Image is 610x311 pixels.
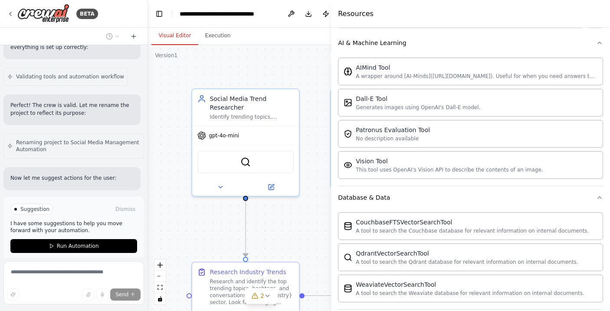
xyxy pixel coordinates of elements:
div: Patronus Evaluation Tool [356,126,430,134]
p: Perfect! The crew is valid. Let me rename the project to reflect its purpose: [10,101,134,117]
div: Social Media Trend Researcher [210,94,294,112]
div: Vision Tool [356,157,543,165]
div: BETA [76,9,98,19]
button: Improve this prompt [7,288,19,301]
div: Research and identify the top trending topics, hashtags, and conversations in the {industry} sect... [210,278,294,306]
button: Open in side panel [246,182,295,192]
span: Run Automation [57,243,99,249]
div: Dall-E Tool [356,94,480,103]
div: Identify trending topics, hashtags, and conversations in {industry} by monitoring social media pl... [210,113,294,120]
div: Social Media Trend ResearcherIdentify trending topics, hashtags, and conversations in {industry} ... [191,88,300,197]
button: Switch to previous chat [102,31,123,42]
div: This tool uses OpenAI's Vision API to describe the contents of an image. [356,166,543,173]
div: Generates images using OpenAI's Dall-E model. [356,104,480,111]
div: Database & Data [338,193,390,202]
div: No description available [356,135,430,142]
button: Visual Editor [151,27,198,45]
img: SerperDevTool [240,157,251,167]
span: Validating tools and automation workflow [16,73,124,80]
div: A tool to search the Weaviate database for relevant information on internal documents. [356,290,584,297]
div: A wrapper around [AI-Minds]([URL][DOMAIN_NAME]). Useful for when you need answers to questions fr... [356,73,597,80]
button: Dismiss [114,205,137,214]
button: fit view [154,282,166,293]
span: Suggestion [20,206,49,213]
g: Edge from 3b32b568-74e5-47d5-97e1-ab1d67505404 to 015a306f-152c-414d-938a-1e48125e4a04 [305,292,338,300]
h4: Resources [338,9,374,19]
div: WeaviateVectorSearchTool [356,280,584,289]
nav: breadcrumb [180,10,277,18]
button: Hide left sidebar [153,8,165,20]
img: AIMindTool [344,67,352,76]
button: zoom in [154,259,166,271]
div: React Flow controls [154,259,166,305]
img: VisionTool [344,161,352,169]
div: CouchbaseFTSVectorSearchTool [356,218,589,227]
span: Renaming project to Social Media Management Automation [16,139,140,153]
button: Run Automation [10,239,137,253]
p: Now let me suggest actions for the user: [10,174,134,182]
div: A tool to search the Qdrant database for relevant information on internal documents. [356,259,578,266]
button: Start a new chat [127,31,141,42]
button: Database & Data [338,186,603,209]
img: PatronusEvalTool [344,130,352,138]
img: Logo [17,4,69,23]
button: Send [110,288,141,301]
div: Research Industry Trends [210,268,286,276]
button: Upload files [82,288,95,301]
button: Execution [198,27,238,45]
div: AI & Machine Learning [338,39,406,47]
img: WeaviateVectorSearchTool [344,284,352,293]
span: gpt-4o-mini [209,132,239,139]
button: Click to speak your automation idea [96,288,108,301]
button: zoom out [154,271,166,282]
div: QdrantVectorSearchTool [356,249,578,258]
button: toggle interactivity [154,293,166,305]
g: Edge from 80f3f3d5-768a-4e07-a2db-24f371df3057 to 3b32b568-74e5-47d5-97e1-ab1d67505404 [241,201,250,257]
img: CouchbaseFTSVectorSearchTool [344,222,352,230]
div: Version 1 [155,52,177,59]
div: AI & Machine Learning [338,54,603,186]
button: 2 [245,288,278,304]
span: 2 [260,292,264,300]
p: I have some suggestions to help you move forward with your automation. [10,220,137,234]
span: Send [115,291,128,298]
img: DallETool [344,98,352,107]
div: AIMind Tool [356,63,597,72]
div: A tool to search the Couchbase database for relevant information on internal documents. [356,227,589,234]
img: QdrantVectorSearchTool [344,253,352,262]
div: Database & Data [338,209,603,309]
button: AI & Machine Learning [338,32,603,54]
